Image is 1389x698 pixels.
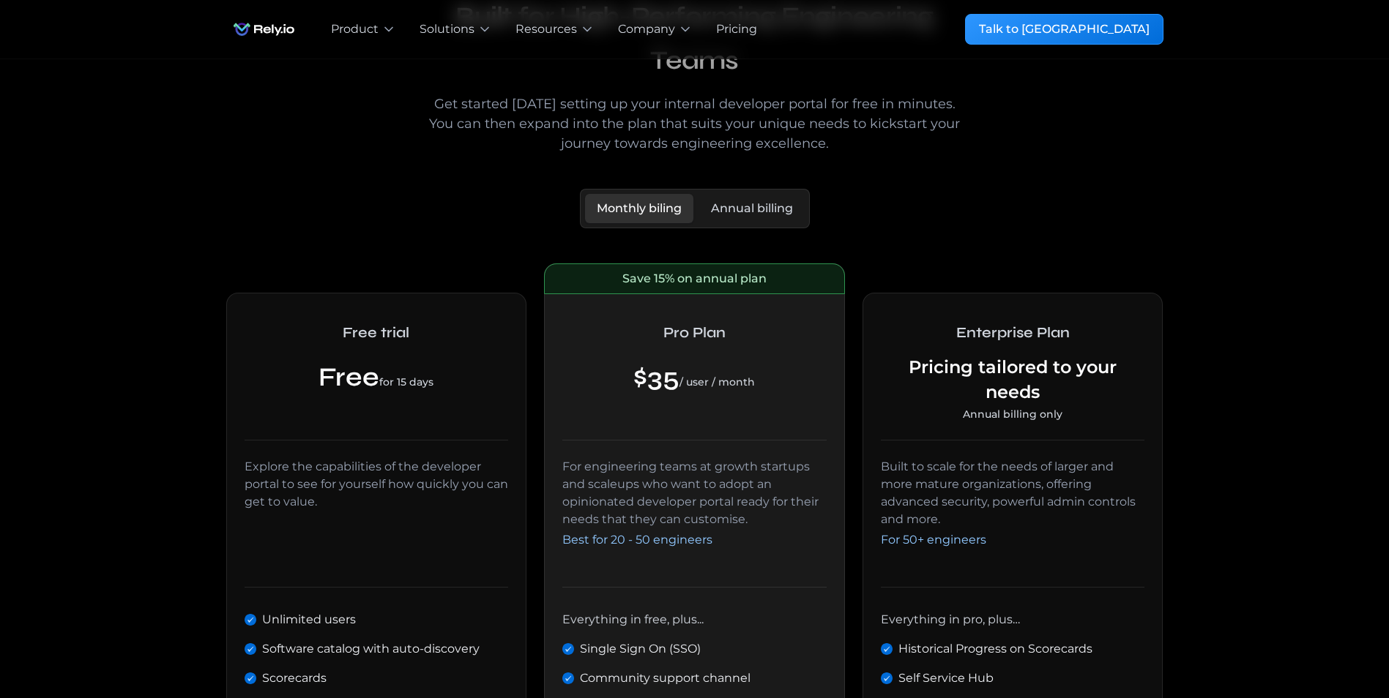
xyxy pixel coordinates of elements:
[1292,601,1368,678] iframe: Chatbot
[515,20,577,38] div: Resources
[245,458,509,511] div: Explore the capabilities of the developer portal to see for yourself how quickly you can get to v...
[881,311,1145,355] h2: Enterprise Plan
[262,669,327,687] div: Scorecards
[881,611,1020,628] div: Everything in pro, plus…
[245,361,509,395] div: Free
[562,311,827,355] h2: Pro Plan
[898,669,994,687] div: Self Service Hub
[679,375,755,389] span: / user / month
[562,533,712,547] span: Best for 20 - 50 engineers
[226,15,302,44] img: Rely.io logo
[711,200,793,217] div: Annual billing
[420,20,474,38] div: Solutions
[633,361,755,395] div: $35
[716,20,757,38] a: Pricing
[331,20,379,38] div: Product
[881,407,1145,422] div: Annual billing only
[597,200,682,217] div: Monthly biling
[965,14,1163,45] a: Talk to [GEOGRAPHIC_DATA]
[262,640,480,658] div: Software catalog with auto-discovery
[881,355,1145,404] div: Pricing tailored to your needs
[618,20,675,38] div: Company
[562,458,827,552] div: For engineering teams at growth startups and scaleups who want to adopt an opinionated developer ...
[562,611,704,628] div: Everything in free, plus...
[414,94,976,154] div: Get started [DATE] setting up your internal developer portal for free in minutes. You can then ex...
[881,458,1145,552] div: Built to scale for the needs of larger and more mature organizations, offering advanced security,...
[622,270,767,288] div: Save 15% on annual plan
[245,311,509,355] h2: Free trial
[580,669,751,687] div: Community support channel
[262,611,356,628] div: Unlimited users
[580,640,701,658] div: Single Sign On (SSO)
[979,20,1150,38] div: Talk to [GEOGRAPHIC_DATA]
[881,533,986,547] span: For 50+ engineers
[226,15,302,44] a: home
[898,640,1092,658] div: Historical Progress on Scorecards
[379,375,433,389] span: for 15 days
